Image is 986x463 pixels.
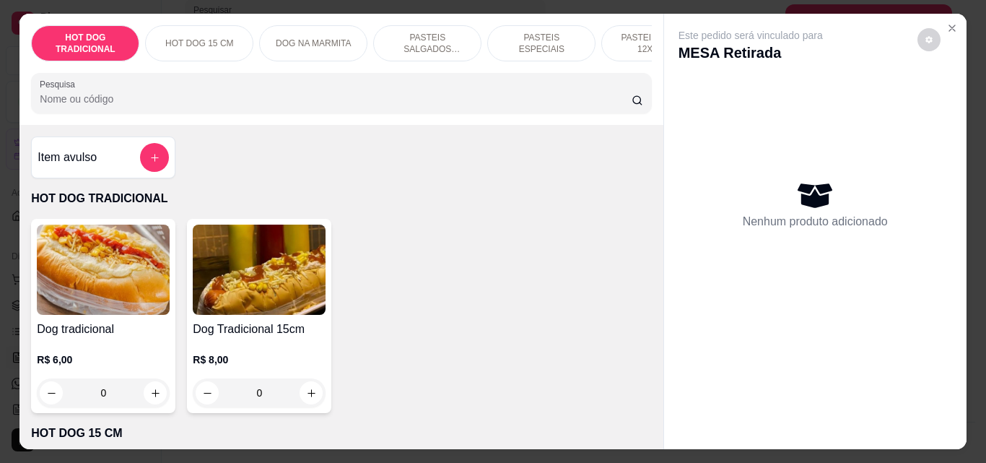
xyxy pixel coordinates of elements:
button: increase-product-quantity [144,381,167,404]
p: Este pedido será vinculado para [679,28,823,43]
img: product-image [193,225,326,315]
p: HOT DOG 15 CM [31,425,651,442]
h4: Item avulso [38,149,97,166]
button: decrease-product-quantity [917,28,941,51]
p: R$ 8,00 [193,352,326,367]
p: DOG NA MARMITA [276,38,351,49]
button: add-separate-item [140,143,169,172]
p: R$ 6,00 [37,352,170,367]
h4: Dog Tradicional 15cm [193,321,326,338]
p: PASTEIS ESPECIAIS [499,32,583,55]
p: HOT DOG 15 CM [165,38,233,49]
img: product-image [37,225,170,315]
button: decrease-product-quantity [196,381,219,404]
button: decrease-product-quantity [40,381,63,404]
p: Nenhum produto adicionado [743,213,888,230]
label: Pesquisa [40,78,80,90]
h4: Dog tradicional [37,321,170,338]
p: PASTEIS DOCES 12X20cm [614,32,697,55]
button: Close [941,17,964,40]
button: increase-product-quantity [300,381,323,404]
input: Pesquisa [40,92,632,106]
p: HOT DOG TRADICIONAL [43,32,127,55]
p: HOT DOG TRADICIONAL [31,190,651,207]
p: PASTEIS SALGADOS 12X20cm [385,32,469,55]
p: MESA Retirada [679,43,823,63]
